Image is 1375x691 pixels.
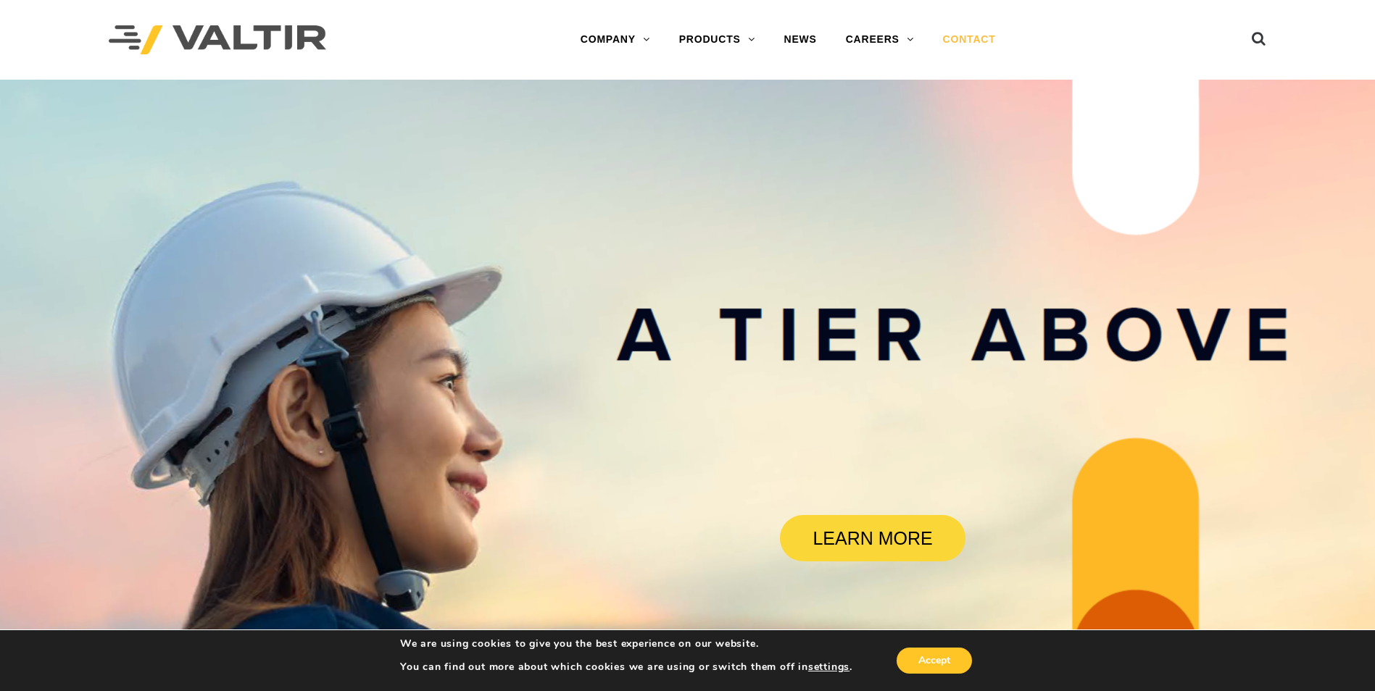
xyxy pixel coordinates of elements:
a: COMPANY [566,25,665,54]
p: You can find out more about which cookies we are using or switch them off in . [400,661,852,674]
a: PRODUCTS [665,25,770,54]
a: NEWS [770,25,831,54]
a: CONTACT [929,25,1010,54]
button: settings [808,661,849,674]
p: We are using cookies to give you the best experience on our website. [400,637,852,650]
a: LEARN MORE [780,515,965,561]
button: Accept [897,648,972,674]
a: CAREERS [831,25,929,54]
img: Valtir [109,25,326,55]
